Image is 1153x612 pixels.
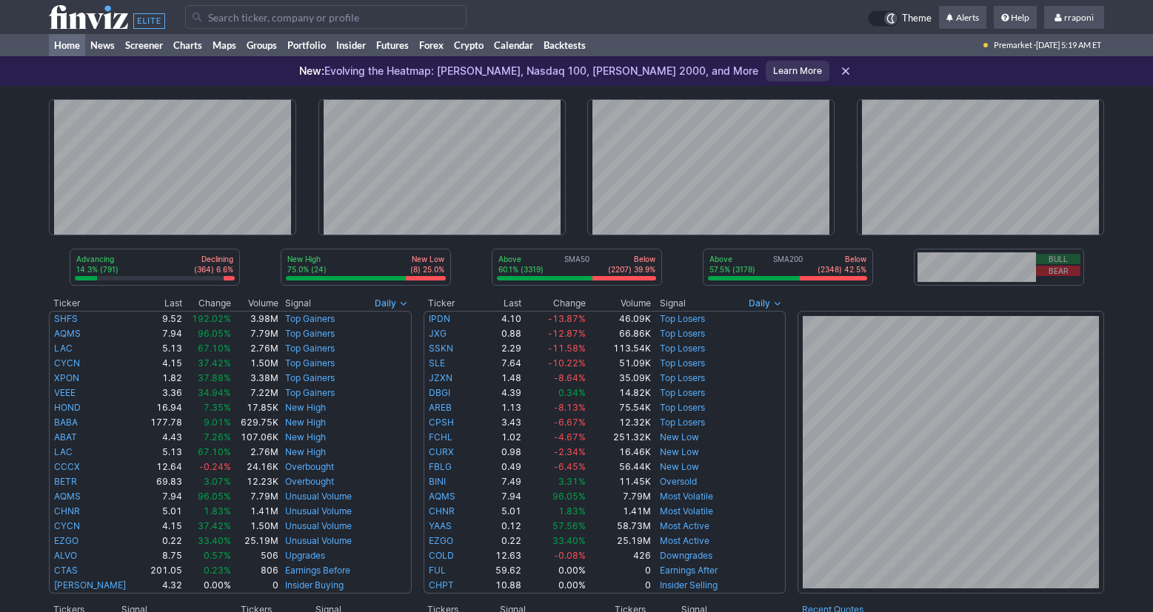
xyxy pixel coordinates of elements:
[54,387,76,398] a: VEEE
[143,519,183,534] td: 4.15
[868,10,932,27] a: Theme
[586,430,651,445] td: 251.32K
[143,534,183,548] td: 0.22
[449,34,489,56] a: Crypto
[1036,254,1080,264] button: Bull
[331,34,371,56] a: Insider
[660,579,718,591] a: Insider Selling
[554,446,586,457] span: -2.34%
[232,578,279,593] td: 0
[54,476,77,487] a: BETR
[660,357,705,369] a: Top Losers
[285,461,334,472] a: Overbought
[232,460,279,474] td: 24.16K
[285,579,344,591] a: Insider Buying
[232,534,279,548] td: 25.19M
[660,505,713,517] a: Most Volatile
[477,296,522,311] th: Last
[429,535,453,546] a: EZGO
[54,505,80,517] a: CHNR
[143,341,183,356] td: 5.13
[586,563,651,578] td: 0
[709,264,755,275] p: 57.5% (3178)
[192,313,231,324] span: 192.02%
[285,357,335,369] a: Top Gainers
[558,476,586,487] span: 3.31%
[54,550,77,561] a: ALVO
[204,505,231,517] span: 1.83%
[429,520,452,531] a: YAAS
[554,372,586,383] span: -8.64%
[285,476,334,487] a: Overbought
[660,535,709,546] a: Most Active
[143,371,183,386] td: 1.82
[207,34,241,56] a: Maps
[183,578,232,593] td: 0.00%
[143,489,183,504] td: 7.94
[76,264,118,275] p: 14.3% (791)
[232,474,279,489] td: 12.23K
[232,430,279,445] td: 107.06K
[429,343,453,354] a: SSKN
[429,579,454,591] a: CHPT
[54,313,78,324] a: SHFS
[429,431,452,443] a: FCHL
[143,326,183,341] td: 7.94
[285,505,352,517] a: Unusual Volume
[660,461,699,472] a: New Low
[558,387,586,398] span: 0.34%
[586,474,651,489] td: 11.45K
[586,415,651,430] td: 12.32K
[54,343,73,354] a: LAC
[522,296,586,311] th: Change
[586,519,651,534] td: 58.73M
[660,372,705,383] a: Top Losers
[1064,12,1094,23] span: rraponi
[54,402,81,413] a: HOND
[285,328,335,339] a: Top Gainers
[410,264,444,275] p: (8) 25.0%
[143,548,183,563] td: 8.75
[285,343,335,354] a: Top Gainers
[199,461,231,472] span: -0.24%
[548,313,586,324] span: -13.87%
[586,356,651,371] td: 51.09K
[660,550,712,561] a: Downgrades
[477,445,522,460] td: 0.98
[429,417,454,428] a: CPSH
[424,296,478,311] th: Ticker
[232,371,279,386] td: 3.38M
[1044,6,1104,30] a: rraponi
[194,264,233,275] p: (364) 6.6%
[429,565,446,576] a: FUL
[371,296,412,311] button: Signals interval
[477,489,522,504] td: 7.94
[994,34,1036,56] span: Premarket ·
[552,520,586,531] span: 57.56%
[204,431,231,443] span: 7.26%
[708,254,868,276] div: SMA200
[232,400,279,415] td: 17.85K
[143,474,183,489] td: 69.83
[54,357,80,369] a: CYCN
[586,311,651,326] td: 46.09K
[554,461,586,472] span: -6.45%
[232,563,279,578] td: 806
[143,578,183,593] td: 4.32
[586,504,651,519] td: 1.41M
[586,548,651,563] td: 426
[660,446,699,457] a: New Low
[85,34,120,56] a: News
[548,328,586,339] span: -12.87%
[54,446,73,457] a: LAC
[198,520,231,531] span: 37.42%
[660,387,705,398] a: Top Losers
[554,431,586,443] span: -4.67%
[410,254,444,264] p: New Low
[477,578,522,593] td: 10.88
[299,64,758,78] p: Evolving the Heatmap: [PERSON_NAME], Nasdaq 100, [PERSON_NAME] 2000, and More
[232,386,279,400] td: 7.22M
[285,297,311,309] span: Signal
[586,578,651,593] td: 0
[586,445,651,460] td: 16.46K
